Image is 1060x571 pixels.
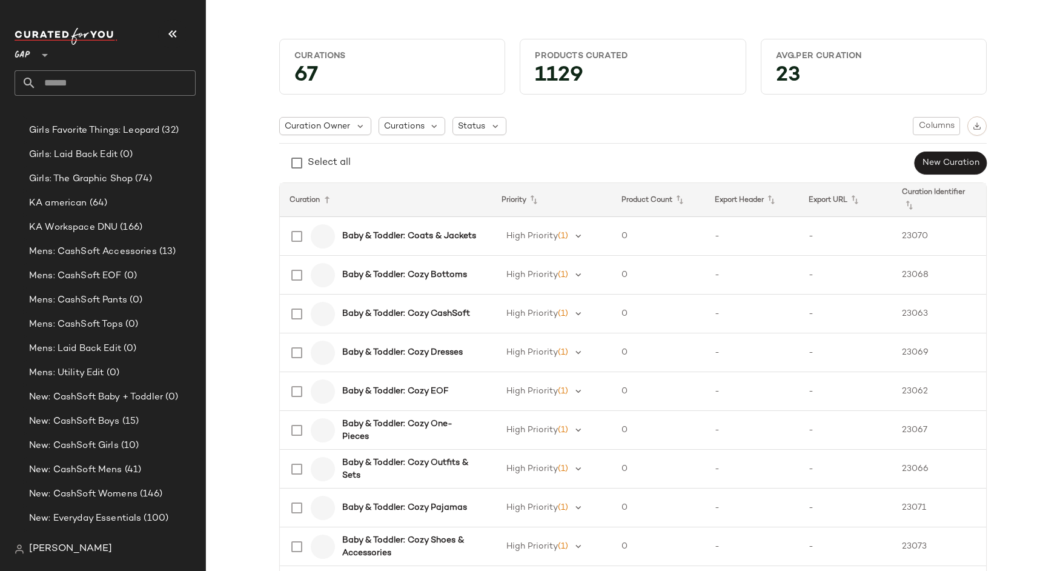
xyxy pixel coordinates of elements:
span: (32) [159,124,179,138]
div: Curations [294,50,490,62]
td: 23063 [892,295,986,333]
span: (0) [122,269,137,283]
span: Status [458,120,485,133]
b: Baby & Toddler: Cozy CashSoft [342,307,470,320]
span: GAP [15,41,30,63]
div: Select all [308,156,351,170]
span: (1) [558,387,568,396]
b: Baby & Toddler: Cozy Bottoms [342,269,467,281]
span: (1) [558,270,568,279]
td: - [799,295,893,333]
th: Export Header [705,183,799,217]
span: Girls: Laid Back Edit [29,148,118,162]
td: 0 [612,372,706,411]
td: - [799,333,893,372]
td: 23070 [892,217,986,256]
th: Export URL [799,183,893,217]
span: (1) [558,426,568,435]
td: 0 [612,527,706,566]
span: New: CashSoft Boys [29,415,120,429]
img: svg%3e [973,122,981,130]
span: (1) [558,232,568,241]
span: Mens: CashSoft Accessories [29,245,157,259]
span: (1) [558,542,568,551]
td: - [799,411,893,450]
span: Mens: CashSoft EOF [29,269,122,283]
b: Baby & Toddler: Cozy Pajamas [342,501,467,514]
span: New: CashSoft Womens [29,487,137,501]
td: - [799,217,893,256]
button: Columns [913,117,960,135]
span: New: Family Photos [29,536,115,550]
td: 0 [612,333,706,372]
span: High Priority [506,426,558,435]
td: - [799,256,893,295]
span: High Priority [506,232,558,241]
div: Avg.per Curation [776,50,972,62]
td: 23066 [892,450,986,489]
td: 0 [612,450,706,489]
td: 23069 [892,333,986,372]
span: Curations [384,120,425,133]
span: High Priority [506,270,558,279]
td: - [799,527,893,566]
td: - [705,489,799,527]
span: (0) [163,390,178,404]
span: KA Workspace DNU [29,221,118,235]
td: 23073 [892,527,986,566]
span: New Curation [922,158,979,168]
span: New: CashSoft Girls [29,439,119,453]
span: Mens: Utility Edit [29,366,104,380]
span: High Priority [506,542,558,551]
div: 67 [285,67,500,89]
span: KA american [29,196,87,210]
span: (166) [118,221,142,235]
td: 0 [612,411,706,450]
td: 23068 [892,256,986,295]
b: Baby & Toddler: Cozy EOF [342,385,448,398]
span: High Priority [506,503,558,512]
b: Baby & Toddler: Cozy Outfits & Sets [342,456,477,482]
span: (146) [137,487,163,501]
th: Priority [492,183,612,217]
span: (0) [127,293,142,307]
span: Mens: Laid Back Edit [29,342,121,356]
th: Product Count [612,183,706,217]
th: Curation Identifier [892,183,986,217]
td: - [705,527,799,566]
span: (1) [558,348,568,357]
span: New: CashSoft Baby + Toddler [29,390,163,404]
span: High Priority [506,309,558,318]
div: 23 [766,67,981,89]
td: - [799,450,893,489]
td: - [705,411,799,450]
span: (1) [558,309,568,318]
td: 23071 [892,489,986,527]
span: (0) [104,366,119,380]
td: 0 [612,295,706,333]
span: (41) [122,463,142,477]
td: - [705,450,799,489]
td: - [705,217,799,256]
span: Columns [918,121,955,131]
span: (74) [133,172,152,186]
td: - [705,372,799,411]
td: 0 [612,256,706,295]
span: Curation Owner [285,120,350,133]
span: Mens: CashSoft Pants [29,293,127,307]
span: New: Everyday Essentials [29,512,141,526]
td: 0 [612,217,706,256]
span: High Priority [506,464,558,473]
td: 0 [612,489,706,527]
span: (13) [157,245,176,259]
div: Products Curated [535,50,730,62]
span: (1) [558,503,568,512]
div: 1129 [525,67,740,89]
td: - [799,372,893,411]
img: cfy_white_logo.C9jOOHJF.svg [15,28,118,45]
span: (100) [141,512,168,526]
button: New Curation [915,152,987,175]
span: (1) [558,464,568,473]
td: - [799,489,893,527]
span: High Priority [506,387,558,396]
